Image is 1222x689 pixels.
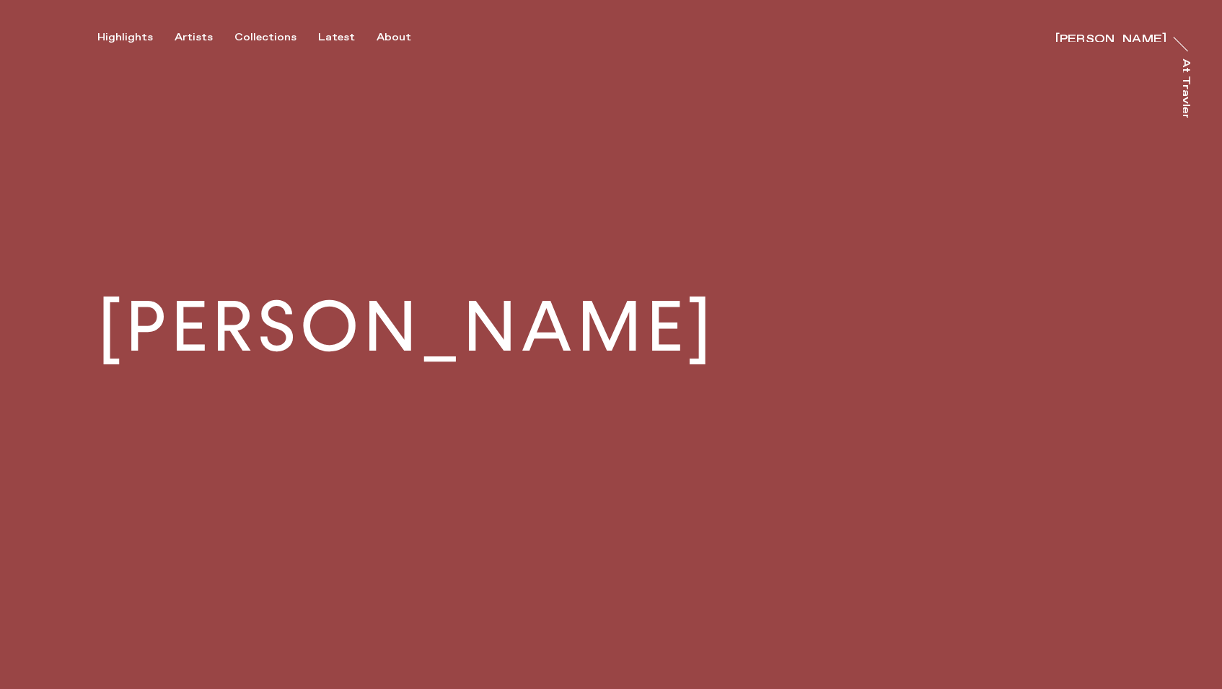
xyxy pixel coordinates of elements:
[234,31,296,44] div: Collections
[318,31,355,44] div: Latest
[377,31,411,44] div: About
[1055,27,1166,42] a: [PERSON_NAME]
[1183,58,1197,118] a: At Trayler
[377,31,433,44] button: About
[234,31,318,44] button: Collections
[1179,58,1191,120] div: At Trayler
[175,31,213,44] div: Artists
[97,31,175,44] button: Highlights
[175,31,234,44] button: Artists
[318,31,377,44] button: Latest
[97,31,153,44] div: Highlights
[97,292,716,362] h1: [PERSON_NAME]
